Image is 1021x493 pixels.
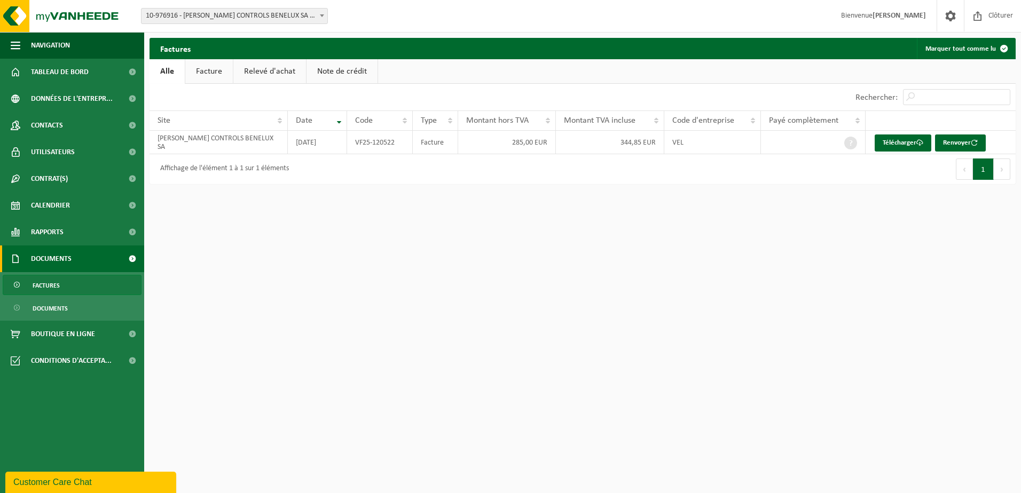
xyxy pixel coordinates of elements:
[973,158,994,180] button: 1
[413,131,458,154] td: Facture
[31,245,72,272] span: Documents
[31,321,95,347] span: Boutique en ligne
[769,116,838,125] span: Payé complètement
[873,12,926,20] strong: [PERSON_NAME]
[994,158,1010,180] button: Next
[31,139,75,165] span: Utilisateurs
[875,134,931,152] a: Télécharger
[556,131,664,154] td: 344,85 EUR
[31,32,70,59] span: Navigation
[31,112,63,139] span: Contacts
[31,347,112,374] span: Conditions d'accepta...
[3,275,142,295] a: Factures
[31,192,70,219] span: Calendrier
[155,160,289,179] div: Affichage de l'élément 1 à 1 sur 1 éléments
[307,59,378,84] a: Note de crédit
[672,116,734,125] span: Code d'entreprise
[141,8,328,24] span: 10-976916 - BERNARD CONTROLS BENELUX SA - NIVELLES
[288,131,347,154] td: [DATE]
[150,131,288,154] td: [PERSON_NAME] CONTROLS BENELUX SA
[5,470,178,493] iframe: chat widget
[142,9,327,23] span: 10-976916 - BERNARD CONTROLS BENELUX SA - NIVELLES
[855,93,898,102] label: Rechercher:
[355,116,373,125] span: Code
[31,165,68,192] span: Contrat(s)
[296,116,312,125] span: Date
[150,38,201,59] h2: Factures
[33,298,68,319] span: Documents
[31,85,113,112] span: Données de l'entrepr...
[956,158,973,180] button: Previous
[935,134,986,152] button: Renvoyer
[347,131,413,154] td: VF25-120522
[31,59,89,85] span: Tableau de bord
[150,59,185,84] a: Alle
[233,59,306,84] a: Relevé d'achat
[564,116,635,125] span: Montant TVA incluse
[917,38,1015,59] button: Marquer tout comme lu
[33,275,60,296] span: Factures
[3,298,142,318] a: Documents
[185,59,233,84] a: Facture
[31,219,64,245] span: Rapports
[158,116,170,125] span: Site
[466,116,529,125] span: Montant hors TVA
[458,131,556,154] td: 285,00 EUR
[421,116,437,125] span: Type
[664,131,761,154] td: VEL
